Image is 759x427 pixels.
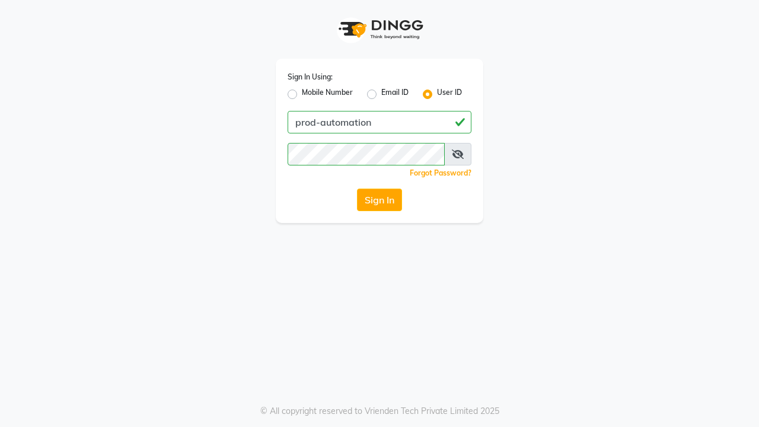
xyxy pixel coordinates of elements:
[332,12,427,47] img: logo1.svg
[437,87,462,101] label: User ID
[302,87,353,101] label: Mobile Number
[288,72,333,82] label: Sign In Using:
[288,143,445,165] input: Username
[410,168,471,177] a: Forgot Password?
[381,87,409,101] label: Email ID
[357,189,402,211] button: Sign In
[288,111,471,133] input: Username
